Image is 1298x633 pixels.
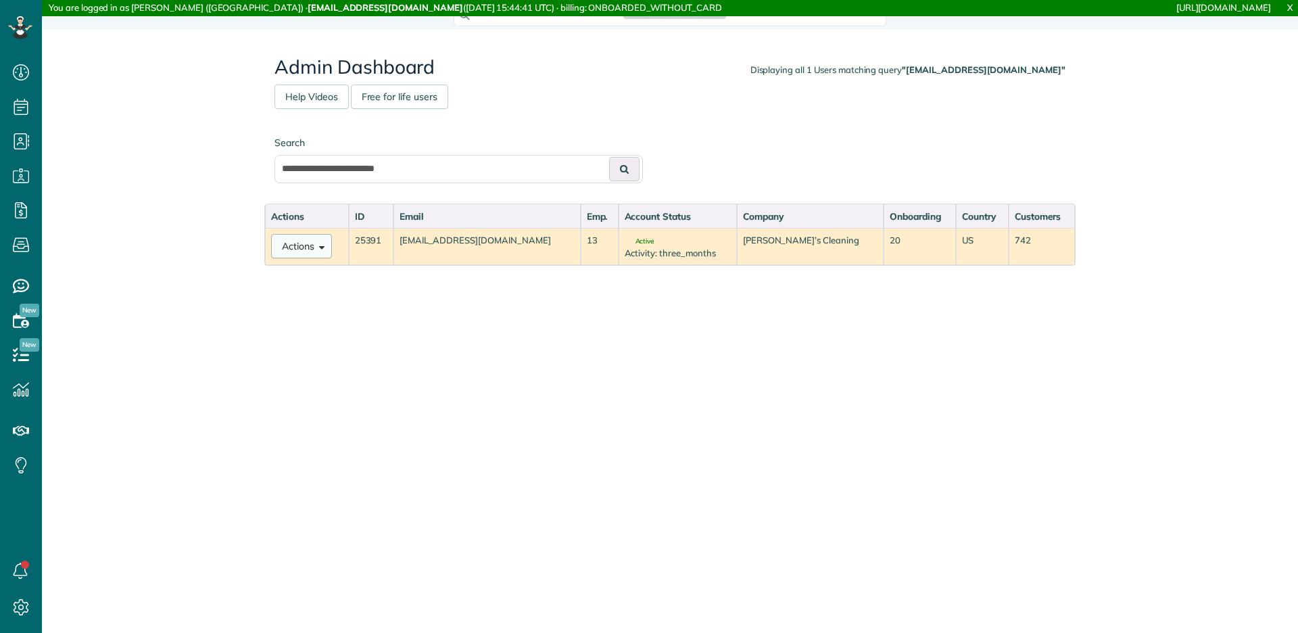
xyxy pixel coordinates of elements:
span: New [20,304,39,317]
td: 742 [1009,228,1075,265]
label: Search [274,136,643,149]
td: [EMAIL_ADDRESS][DOMAIN_NAME] [393,228,581,265]
a: Free for life users [351,85,448,109]
td: 13 [581,228,619,265]
strong: "[EMAIL_ADDRESS][DOMAIN_NAME]" [902,64,1065,75]
strong: [EMAIL_ADDRESS][DOMAIN_NAME] [308,2,463,13]
td: [PERSON_NAME]’s Cleaning [737,228,884,265]
div: ID [355,210,387,223]
h2: Admin Dashboard [274,57,1065,78]
a: Help Videos [274,85,349,109]
div: Onboarding [890,210,950,223]
div: Emp. [587,210,612,223]
button: Actions [271,234,332,258]
div: Customers [1015,210,1069,223]
span: Active [625,238,654,245]
div: Email [400,210,575,223]
a: [URL][DOMAIN_NAME] [1176,2,1271,13]
td: 25391 [349,228,393,265]
div: Company [743,210,878,223]
div: Account Status [625,210,731,223]
div: Activity: three_months [625,247,731,260]
td: 20 [884,228,956,265]
div: Displaying all 1 Users matching query [750,64,1065,76]
div: Country [962,210,1003,223]
div: Actions [271,210,343,223]
td: US [956,228,1009,265]
span: New [20,338,39,352]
